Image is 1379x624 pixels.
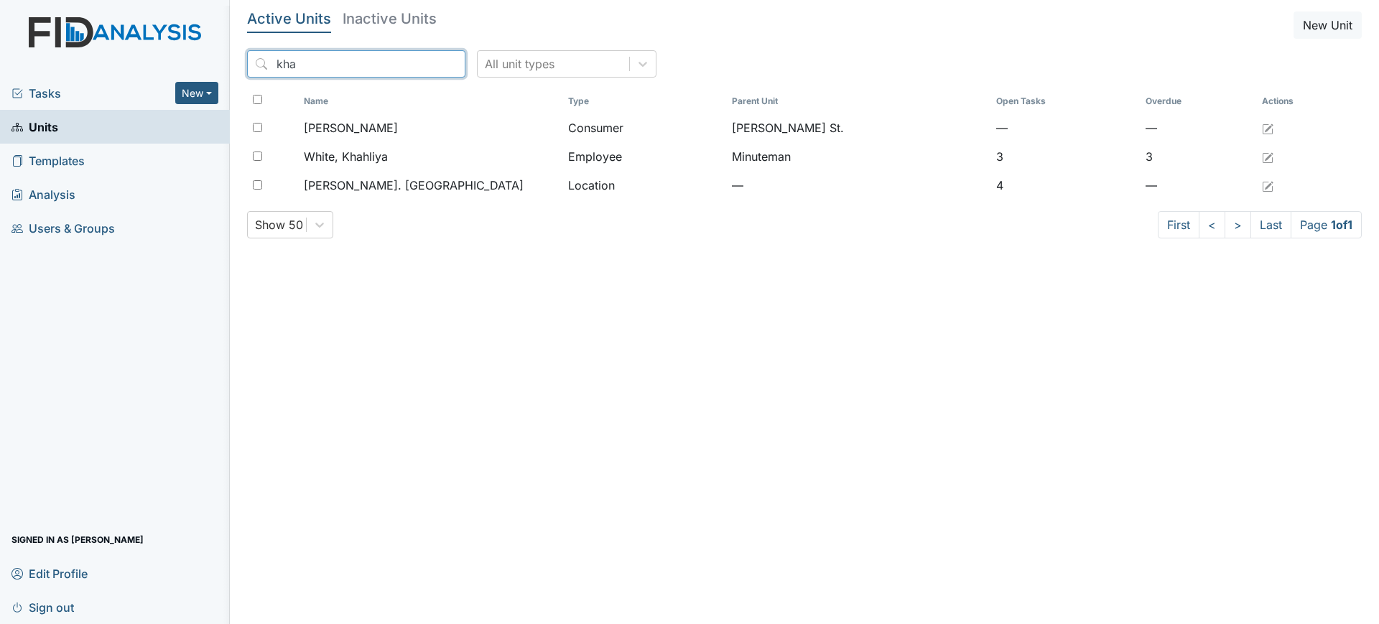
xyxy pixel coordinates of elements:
[990,171,1140,200] td: 4
[562,89,726,113] th: Toggle SortBy
[1225,211,1251,238] a: >
[1331,218,1352,232] strong: 1 of 1
[11,183,75,205] span: Analysis
[304,119,398,136] span: [PERSON_NAME]
[11,149,85,172] span: Templates
[562,113,726,142] td: Consumer
[1294,11,1362,39] button: New Unit
[1291,211,1362,238] span: Page
[11,85,175,102] a: Tasks
[990,89,1140,113] th: Toggle SortBy
[726,171,990,200] td: —
[1158,211,1199,238] a: First
[11,116,58,138] span: Units
[1262,177,1273,194] a: Edit
[253,95,262,104] input: Toggle All Rows Selected
[1262,119,1273,136] a: Edit
[562,142,726,171] td: Employee
[1140,171,1256,200] td: —
[726,89,990,113] th: Toggle SortBy
[990,142,1140,171] td: 3
[11,596,74,618] span: Sign out
[304,148,388,165] span: White, Khahliya
[343,11,437,26] h5: Inactive Units
[247,50,465,78] input: Search...
[990,113,1140,142] td: —
[1256,89,1328,113] th: Actions
[255,216,303,233] div: Show 50
[562,171,726,200] td: Location
[247,11,331,26] h5: Active Units
[1158,211,1362,238] nav: task-pagination
[1140,113,1256,142] td: —
[485,55,554,73] div: All unit types
[1140,89,1256,113] th: Toggle SortBy
[1262,148,1273,165] a: Edit
[1140,142,1256,171] td: 3
[175,82,218,104] button: New
[11,562,88,585] span: Edit Profile
[298,89,562,113] th: Toggle SortBy
[726,113,990,142] td: [PERSON_NAME] St.
[1199,211,1225,238] a: <
[1250,211,1291,238] a: Last
[304,177,524,194] span: [PERSON_NAME]. [GEOGRAPHIC_DATA]
[11,217,115,239] span: Users & Groups
[726,142,990,171] td: Minuteman
[11,528,144,551] span: Signed in as [PERSON_NAME]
